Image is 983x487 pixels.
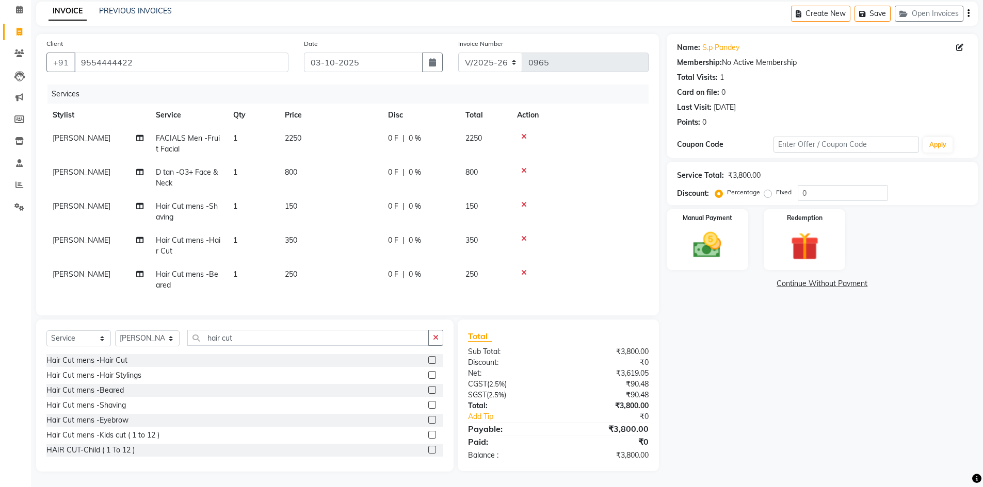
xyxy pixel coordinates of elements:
div: Discount: [460,357,558,368]
div: Payable: [460,423,558,435]
th: Qty [227,104,279,127]
div: ₹90.48 [558,390,656,400]
div: ( ) [460,379,558,390]
div: ₹0 [558,357,656,368]
span: Total [468,331,492,342]
span: [PERSON_NAME] [53,167,110,177]
div: Discount: [677,188,709,199]
span: 0 F [388,269,398,280]
div: ₹3,800.00 [558,400,656,411]
span: 0 F [388,167,398,178]
span: 0 % [409,235,421,246]
span: 1 [233,167,237,177]
span: [PERSON_NAME] [53,270,110,279]
div: No Active Membership [677,57,968,68]
span: 2250 [465,133,482,143]
span: Hair Cut mens -Shaving [156,201,218,222]
div: ( ) [460,390,558,400]
div: Membership: [677,57,722,68]
div: Coupon Code [677,139,774,150]
th: Disc [382,104,459,127]
div: ₹3,800.00 [728,170,761,181]
label: Date [304,39,318,48]
span: | [402,133,405,144]
span: 350 [285,236,297,245]
span: Hair Cut mens -Beared [156,270,218,290]
a: PREVIOUS INVOICES [99,6,172,15]
a: INVOICE [49,2,87,21]
div: Total Visits: [677,72,718,83]
div: ₹90.48 [558,379,656,390]
a: Add Tip [460,411,574,422]
span: [PERSON_NAME] [53,133,110,143]
label: Invoice Number [458,39,503,48]
div: Name: [677,42,700,53]
div: Card on file: [677,87,719,98]
th: Total [459,104,511,127]
button: +91 [46,53,75,72]
span: 0 % [409,167,421,178]
div: Hair Cut mens -Eyebrow [46,415,128,426]
span: 0 F [388,133,398,144]
span: 1 [233,236,237,245]
div: HAIR CUT-Child ( 1 To 12 ) [46,445,135,456]
div: 0 [721,87,726,98]
span: | [402,235,405,246]
span: | [402,269,405,280]
button: Open Invoices [895,6,963,22]
label: Percentage [727,188,760,197]
button: Create New [791,6,850,22]
a: S.p Pandey [702,42,739,53]
button: Save [855,6,891,22]
div: 1 [720,72,724,83]
input: Search by Name/Mobile/Email/Code [74,53,288,72]
span: 2250 [285,133,301,143]
span: [PERSON_NAME] [53,201,110,211]
div: Balance : [460,450,558,461]
div: Hair Cut mens -Hair Cut [46,355,127,366]
span: 2.5% [489,391,504,399]
span: 800 [465,167,478,177]
div: ₹3,800.00 [558,346,656,357]
div: ₹0 [575,411,656,422]
span: D tan -O3+ Face & Neck [156,167,218,188]
img: _gift.svg [782,229,828,264]
span: 250 [285,270,297,279]
span: | [402,167,405,178]
span: 1 [233,201,237,211]
span: 350 [465,236,478,245]
div: Paid: [460,435,558,448]
div: Last Visit: [677,102,712,113]
span: Hair Cut mens -Hair Cut [156,236,220,256]
div: Service Total: [677,170,724,181]
label: Fixed [776,188,792,197]
th: Stylist [46,104,150,127]
span: 1 [233,133,237,143]
input: Enter Offer / Coupon Code [773,137,919,153]
span: 150 [285,201,297,211]
div: Net: [460,368,558,379]
img: _cash.svg [684,229,730,261]
th: Service [150,104,227,127]
label: Client [46,39,63,48]
label: Redemption [787,213,823,223]
a: Continue Without Payment [669,278,976,289]
div: Hair Cut mens -Hair Stylings [46,370,141,381]
div: Hair Cut mens -Kids cut ( 1 to 12 ) [46,430,159,441]
div: Hair Cut mens -Beared [46,385,124,396]
th: Price [279,104,382,127]
span: 250 [465,270,478,279]
span: 2.5% [489,380,505,388]
input: Search or Scan [187,330,429,346]
div: 0 [702,117,706,128]
div: ₹3,619.05 [558,368,656,379]
div: ₹3,800.00 [558,423,656,435]
div: [DATE] [714,102,736,113]
div: Hair Cut mens -Shaving [46,400,126,411]
th: Action [511,104,649,127]
span: 0 F [388,201,398,212]
span: CGST [468,379,487,389]
span: 1 [233,270,237,279]
span: 0 % [409,269,421,280]
span: 150 [465,201,478,211]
